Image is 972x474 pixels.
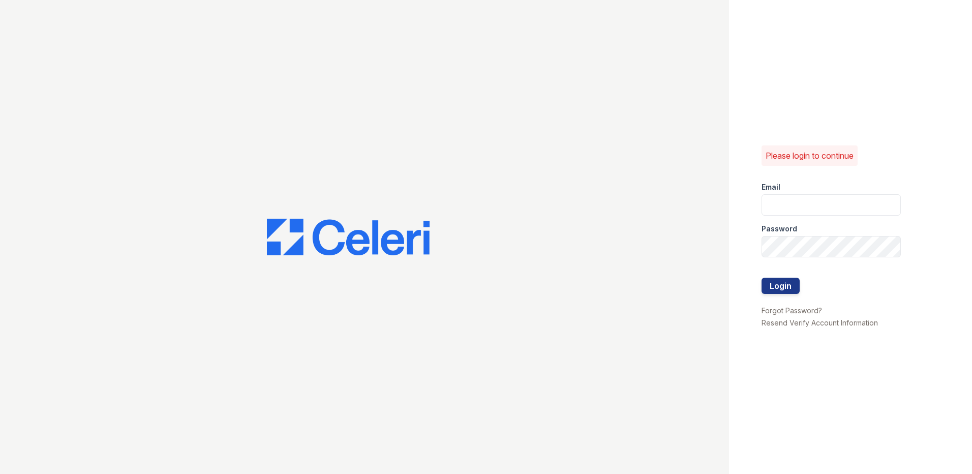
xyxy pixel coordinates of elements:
label: Password [762,224,797,234]
a: Forgot Password? [762,306,822,315]
label: Email [762,182,780,192]
img: CE_Logo_Blue-a8612792a0a2168367f1c8372b55b34899dd931a85d93a1a3d3e32e68fde9ad4.png [267,219,430,255]
button: Login [762,278,800,294]
a: Resend Verify Account Information [762,318,878,327]
p: Please login to continue [766,150,854,162]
